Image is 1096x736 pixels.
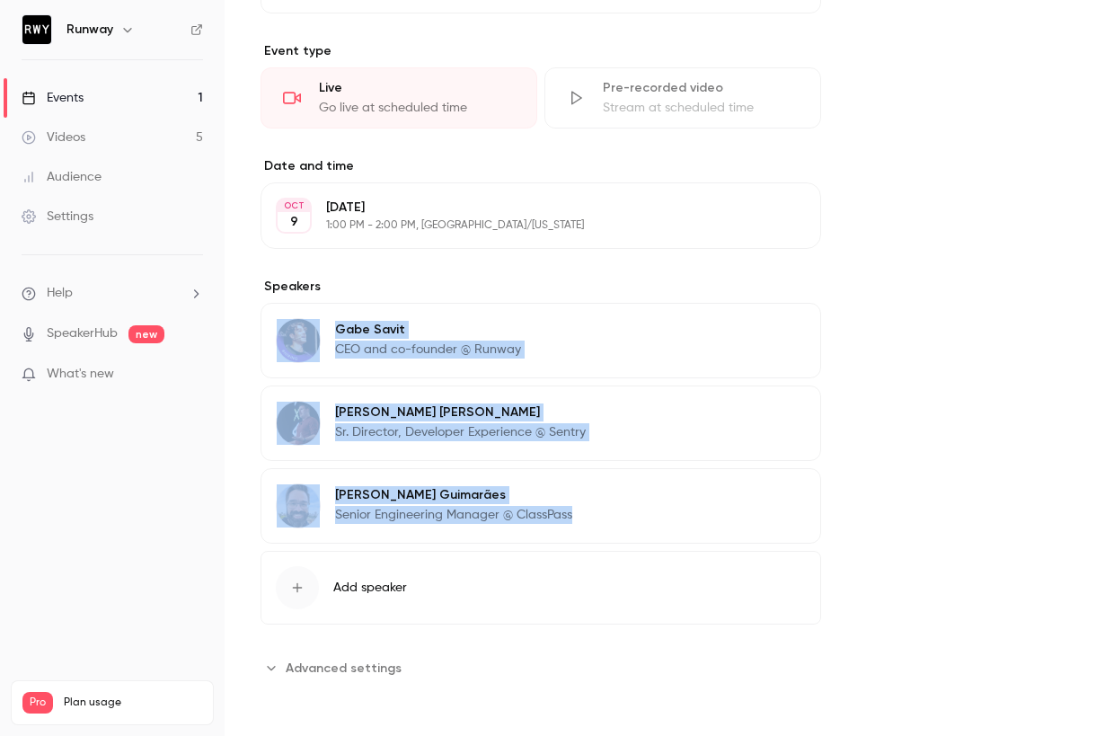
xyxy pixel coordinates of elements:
div: Pre-recorded videoStream at scheduled time [544,67,821,129]
div: Audience [22,168,102,186]
p: Event type [261,42,821,60]
div: Live [319,79,515,97]
p: [DATE] [326,199,726,217]
p: 1:00 PM - 2:00 PM, [GEOGRAPHIC_DATA]/[US_STATE] [326,218,726,233]
div: Videos [22,129,85,146]
img: Cody De Arkland [277,402,320,445]
p: Gabe Savit [335,321,521,339]
img: Leandro Guimarães [277,484,320,528]
p: 9 [290,213,298,231]
button: Add speaker [261,551,821,625]
img: Gabe Savit [277,319,320,362]
div: Events [22,89,84,107]
section: Advanced settings [261,653,821,682]
div: OCT [278,200,310,212]
div: Go live at scheduled time [319,99,515,117]
img: Runway [22,15,51,44]
label: Speakers [261,278,821,296]
div: Leandro Guimarães[PERSON_NAME] GuimarãesSenior Engineering Manager @ ClassPass [261,468,821,544]
span: new [128,325,164,343]
span: Add speaker [333,579,407,597]
a: SpeakerHub [47,324,118,343]
div: Stream at scheduled time [603,99,799,117]
p: [PERSON_NAME] Guimarães [335,486,572,504]
button: Advanced settings [261,653,412,682]
span: Help [47,284,73,303]
p: CEO and co-founder @ Runway [335,341,521,359]
div: Pre-recorded video [603,79,799,97]
div: Settings [22,208,93,226]
span: What's new [47,365,114,384]
div: Cody De Arkland[PERSON_NAME] [PERSON_NAME]Sr. Director, Developer Experience @ Sentry [261,386,821,461]
p: [PERSON_NAME] [PERSON_NAME] [335,403,586,421]
div: LiveGo live at scheduled time [261,67,537,129]
p: Sr. Director, Developer Experience @ Sentry [335,423,586,441]
span: Advanced settings [286,659,402,678]
span: Plan usage [64,696,202,710]
p: Senior Engineering Manager @ ClassPass [335,506,572,524]
label: Date and time [261,157,821,175]
li: help-dropdown-opener [22,284,203,303]
iframe: Noticeable Trigger [181,367,203,383]
div: Gabe SavitGabe SavitCEO and co-founder @ Runway [261,303,821,378]
span: Pro [22,692,53,714]
h6: Runway [66,21,113,39]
